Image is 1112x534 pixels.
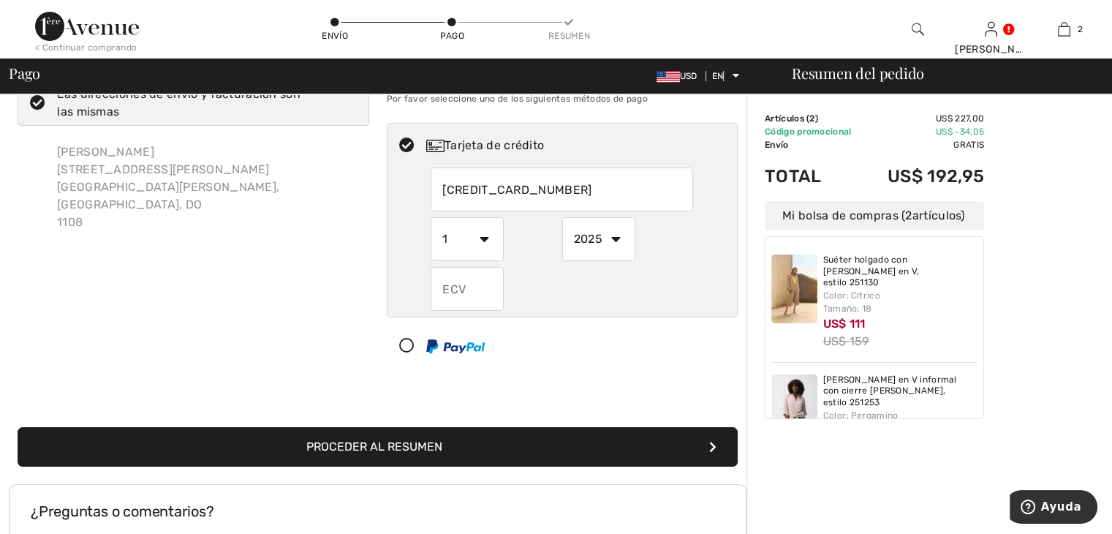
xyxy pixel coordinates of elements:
font: Tarjeta de crédito [445,138,544,152]
font: Resumen [548,31,590,41]
font: [STREET_ADDRESS][PERSON_NAME] [57,162,270,176]
font: US$ -34,05 [936,127,984,137]
font: EN [712,71,724,81]
font: 2 [1078,24,1083,34]
font: US$ 159 [823,334,869,348]
font: US$ 227,00 [936,113,984,124]
font: Total [765,166,822,187]
font: [PERSON_NAME] [955,43,1040,56]
font: 2 [905,208,912,222]
font: Color: Cítrico [823,290,880,301]
font: USD [680,71,697,81]
font: Artículos ( [765,113,809,124]
font: Suéter holgado con [PERSON_NAME] en V, estilo 251130 [823,255,920,287]
input: Número de tarjeta [431,168,693,211]
font: [GEOGRAPHIC_DATA][PERSON_NAME], [GEOGRAPHIC_DATA], DO [57,180,279,211]
font: ) [815,113,818,124]
iframe: Abre un widget donde puedes encontrar más información. [1010,490,1097,527]
font: US$ 192,95 [888,166,984,187]
img: buscar en el sitio web [912,20,924,38]
img: Avenida 1ère [35,12,139,41]
font: Tamaño: 18 [823,304,872,314]
img: dólar estadounidense [657,71,680,83]
font: [PERSON_NAME] en V informal con cierre [PERSON_NAME], estilo 251253 [823,375,957,407]
img: PayPal [426,339,485,353]
img: Tarjeta de crédito [426,140,445,152]
font: artículos) [912,208,965,222]
font: Envío [765,140,789,150]
font: Pago [440,31,464,41]
img: Cuello en V informal con cierre de lazo, estilo 251253 [771,375,817,443]
font: Color: Pergamino [823,410,899,421]
a: Suéter holgado con [PERSON_NAME] en V, estilo 251130 [823,255,978,289]
input: ECV [431,267,504,311]
a: 2 [1028,20,1100,38]
font: Resumen del pedido [792,63,924,83]
font: Código promocional [765,127,851,137]
font: Mi bolsa de compras ( [782,208,905,222]
img: Mi bolso [1058,20,1070,38]
button: Proceder al resumen [18,427,738,467]
font: Pago [9,63,40,83]
font: Envío [322,31,348,41]
a: [PERSON_NAME] en V informal con cierre [PERSON_NAME], estilo 251253 [823,375,978,409]
font: Por favor seleccione uno de los siguientes métodos de pago [387,94,648,104]
font: ¿Preguntas o comentarios? [31,503,214,520]
font: < Continuar comprando [35,42,137,53]
font: Gratis [953,140,984,150]
font: US$ 111 [823,317,866,331]
font: 1108 [57,215,83,229]
font: [PERSON_NAME] [57,145,154,159]
img: Mi información [985,20,997,38]
a: Iniciar sesión [985,22,997,36]
img: Suéter holgado con cuello en V, estilo 251130 [771,255,817,323]
font: 2 [809,113,814,124]
font: Proceder al resumen [306,440,442,454]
